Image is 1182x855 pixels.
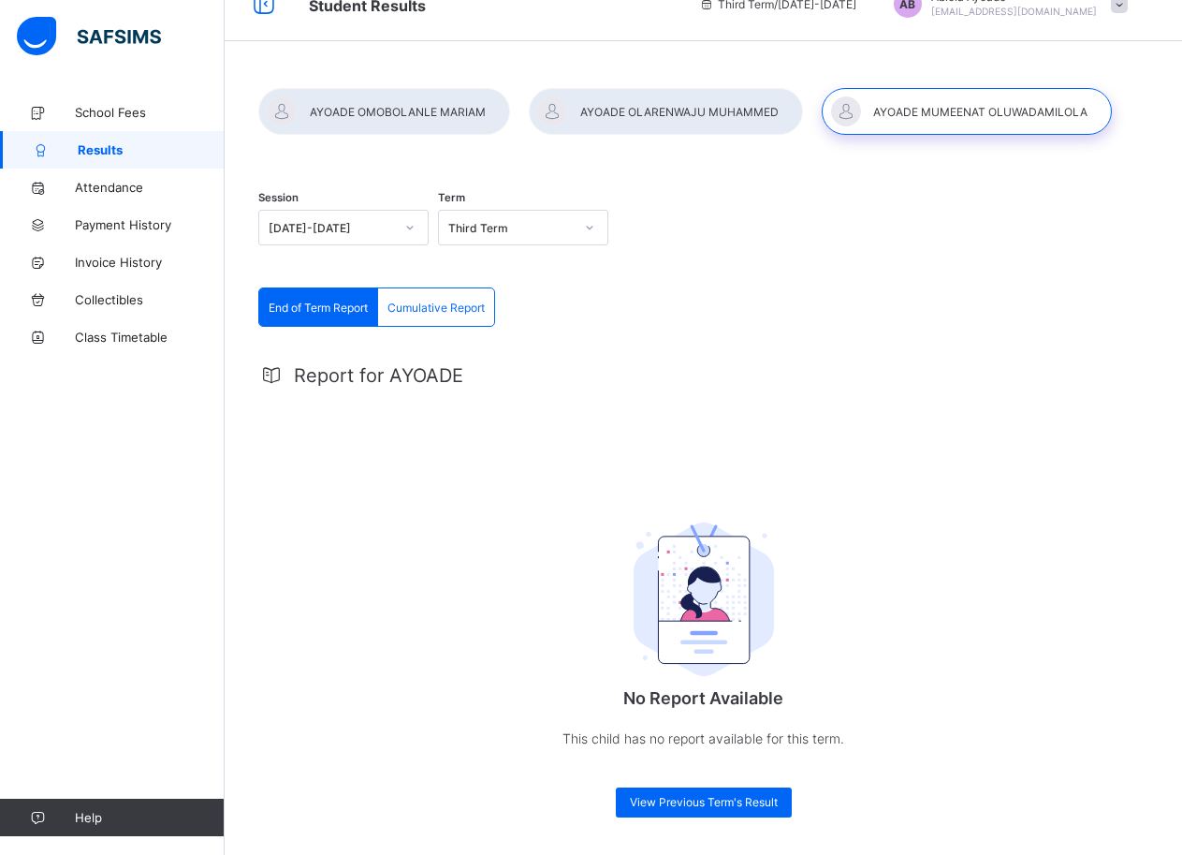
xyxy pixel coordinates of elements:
div: Third Term [448,221,574,235]
div: No Report Available [517,471,891,788]
span: Report for AYOADE [294,364,463,387]
p: No Report Available [517,688,891,708]
span: Class Timetable [75,330,225,345]
span: [EMAIL_ADDRESS][DOMAIN_NAME] [931,6,1097,17]
span: Term [438,191,465,204]
span: Help [75,810,224,825]
p: This child has no report available for this term. [517,727,891,750]
span: Invoice History [75,255,225,270]
span: Session [258,191,299,204]
span: School Fees [75,105,225,120]
div: [DATE]-[DATE] [269,221,394,235]
span: View Previous Term's Result [630,795,778,809]
span: Attendance [75,180,225,195]
span: End of Term Report [269,301,368,315]
img: student.207b5acb3037b72b59086e8b1a17b1d0.svg [634,523,774,676]
img: safsims [17,17,161,56]
span: Payment History [75,217,225,232]
span: Collectibles [75,292,225,307]
span: Results [78,142,225,157]
span: Cumulative Report [387,301,485,315]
